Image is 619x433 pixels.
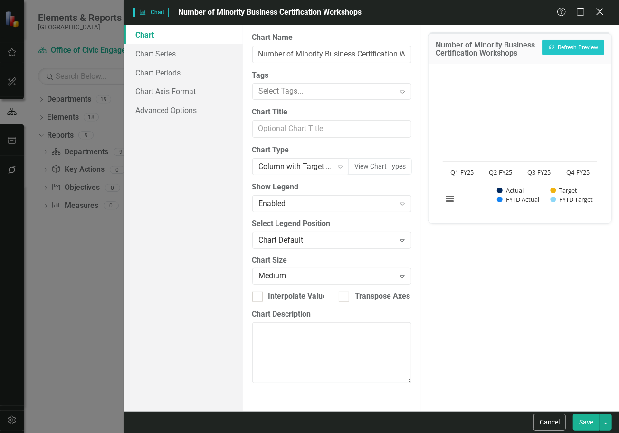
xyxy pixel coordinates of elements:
[528,168,551,177] text: Q3-FY25
[124,101,243,120] a: Advanced Options
[497,186,524,195] button: Show Actual
[259,235,395,245] div: Chart Default
[124,25,243,44] a: Chart
[252,218,411,229] label: Select Legend Position
[573,414,600,431] button: Save
[252,32,411,43] label: Chart Name
[348,158,412,175] button: View Chart Types
[551,195,594,204] button: Show FYTD Target
[443,192,457,206] button: View chart menu, Chart
[533,414,566,431] button: Cancel
[355,291,410,302] div: Transpose Axes
[124,63,243,82] a: Chart Periods
[438,71,602,214] svg: Interactive chart
[450,168,474,177] text: Q1-FY25
[542,40,604,55] button: Refresh Preview
[178,8,362,17] span: Number of Minority Business Certification Workshops
[252,309,411,320] label: Chart Description
[566,168,590,177] text: Q4-FY25
[252,70,411,81] label: Tags
[497,195,539,204] button: Show FYTD Actual
[124,82,243,101] a: Chart Axis Format
[489,168,512,177] text: Q2-FY25
[252,145,411,156] label: Chart Type
[268,291,331,302] div: Interpolate Values
[252,107,411,118] label: Chart Title
[252,120,411,138] input: Optional Chart Title
[551,186,578,195] button: Show Target
[438,71,602,214] div: Chart. Highcharts interactive chart.
[133,8,169,17] span: Chart
[436,41,537,57] h3: Number of Minority Business Certification Workshops
[259,271,395,282] div: Medium
[252,255,411,266] label: Chart Size
[124,44,243,63] a: Chart Series
[259,161,333,172] div: Column with Target Line & Branding
[259,198,395,209] div: Enabled
[252,182,411,193] label: Show Legend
